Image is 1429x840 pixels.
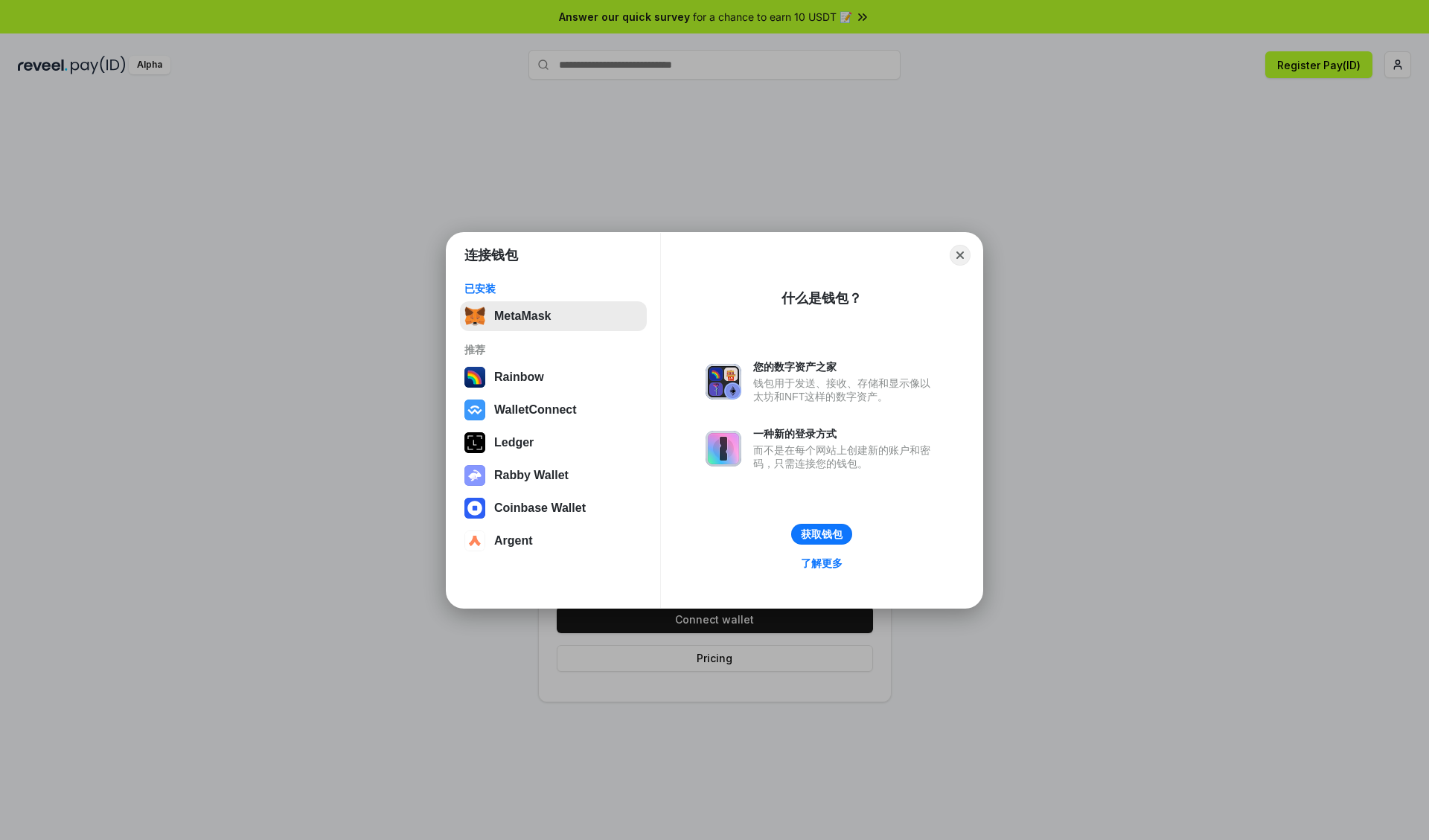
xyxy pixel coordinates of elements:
[801,557,843,570] div: 了解更多
[464,465,485,486] img: svg+xml,%3Csvg%20xmlns%3D%22http%3A%2F%2Fwww.w3.org%2F2000%2Fsvg%22%20fill%3D%22none%22%20viewBox...
[460,461,647,490] button: Rabby Wallet
[464,498,485,519] img: svg+xml,%3Csvg%20width%3D%2228%22%20height%3D%2228%22%20viewBox%3D%220%200%2028%2028%22%20fill%3D...
[801,528,843,541] div: 获取钱包
[753,360,938,373] div: 您的数字资产之家
[753,376,938,403] div: 钱包用于发送、接收、存储和显示像以太坊和NFT这样的数字资产。
[464,282,642,295] div: 已安装
[494,501,586,515] div: Coinbase Wallet
[753,443,938,470] div: 而不是在每个网站上创建新的账户和密码，只需连接您的钱包。
[494,469,569,482] div: Rabby Wallet
[464,306,485,327] img: svg+xml,%3Csvg%20fill%3D%22none%22%20height%3D%2233%22%20viewBox%3D%220%200%2035%2033%22%20width%...
[460,362,647,392] button: Rainbow
[950,245,971,266] button: Close
[460,395,647,425] button: WalletConnect
[706,364,741,400] img: svg+xml,%3Csvg%20xmlns%3D%22http%3A%2F%2Fwww.w3.org%2F2000%2Fsvg%22%20fill%3D%22none%22%20viewBox...
[494,403,577,417] div: WalletConnect
[460,301,647,331] button: MetaMask
[464,246,518,264] h1: 连接钱包
[464,343,642,356] div: 推荐
[753,427,938,440] div: 一种新的登录方式
[464,432,485,453] img: svg+xml,%3Csvg%20xmlns%3D%22http%3A%2F%2Fwww.w3.org%2F2000%2Fsvg%22%20width%3D%2228%22%20height%3...
[464,400,485,420] img: svg+xml,%3Csvg%20width%3D%2228%22%20height%3D%2228%22%20viewBox%3D%220%200%2028%2028%22%20fill%3D...
[494,534,533,548] div: Argent
[460,493,647,523] button: Coinbase Wallet
[460,428,647,458] button: Ledger
[706,431,741,467] img: svg+xml,%3Csvg%20xmlns%3D%22http%3A%2F%2Fwww.w3.org%2F2000%2Fsvg%22%20fill%3D%22none%22%20viewBox...
[494,310,551,323] div: MetaMask
[792,554,851,573] a: 了解更多
[791,524,852,545] button: 获取钱包
[494,371,544,384] div: Rainbow
[464,367,485,388] img: svg+xml,%3Csvg%20width%3D%22120%22%20height%3D%22120%22%20viewBox%3D%220%200%20120%20120%22%20fil...
[464,530,485,551] img: svg+xml,%3Csvg%20width%3D%2228%22%20height%3D%2228%22%20viewBox%3D%220%200%2028%2028%22%20fill%3D...
[460,526,647,556] button: Argent
[781,289,862,307] div: 什么是钱包？
[494,436,534,449] div: Ledger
